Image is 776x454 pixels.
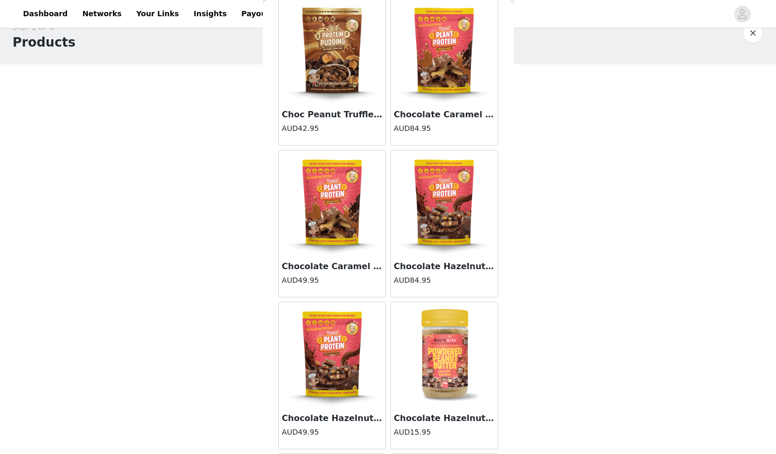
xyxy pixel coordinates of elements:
h3: Chocolate Hazelnut Peanut Butter Protein (520g Bag) [282,412,383,425]
h4: AUD15.95 [394,427,494,438]
img: Chocolate Hazelnut Peanut Butter Protein (520g Bag) [280,302,385,407]
h3: Chocolate Hazelnut Peanut Butter Protein (1kg Bag) [394,260,494,273]
a: Your Links [130,2,185,26]
a: Networks [76,2,128,26]
h4: AUD49.95 [282,427,383,438]
h1: Products [13,33,75,52]
img: Chocolate Hazelnut Powdered Peanut Butter (156g Jar) [392,302,497,407]
h3: Chocolate Hazelnut Powdered Peanut Butter (156g Jar) [394,412,494,425]
a: Payouts [235,2,280,26]
h3: Chocolate Caramel Peanut Butter Protein (520g Bag) [282,260,383,273]
img: Chocolate Caramel Peanut Butter Protein (520g Bag) [280,150,385,255]
h4: AUD84.95 [394,123,494,134]
h4: AUD84.95 [394,275,494,286]
h3: Choc Peanut Truffle Fudge Plant Protein Pudding (400g) [282,108,383,121]
div: avatar [737,6,747,23]
a: Insights [187,2,233,26]
h4: AUD42.95 [282,123,383,134]
a: Dashboard [17,2,74,26]
h4: AUD49.95 [282,275,383,286]
img: Chocolate Hazelnut Peanut Butter Protein (1kg Bag) [392,150,497,255]
h3: Chocolate Caramel Peanut Butter Protein (1kg Bag) [394,108,494,121]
